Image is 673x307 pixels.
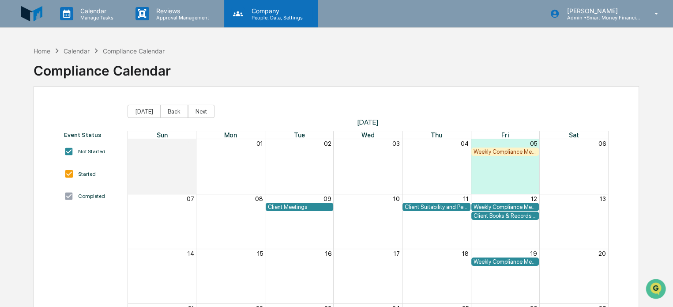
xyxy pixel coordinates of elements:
span: Mon [224,131,237,139]
span: [DATE] [128,118,609,126]
div: 🔎 [9,129,16,136]
img: 1746055101610-c473b297-6a78-478c-a979-82029cc54cd1 [9,68,25,83]
button: 13 [600,195,606,202]
button: 09 [323,195,331,202]
div: Calendar [64,47,90,55]
button: Start new chat [150,70,161,81]
button: 14 [188,250,194,257]
div: Completed [78,193,105,199]
span: Sun [156,131,167,139]
p: Calendar [73,7,118,15]
div: Weekly Compliance Meeting [474,148,537,155]
iframe: Open customer support [645,278,669,302]
p: Reviews [149,7,214,15]
button: Next [188,105,214,118]
button: 16 [325,250,331,257]
button: 31 [188,140,194,147]
div: Start new chat [30,68,145,76]
div: Client Meetings [268,204,331,210]
div: Compliance Calendar [103,47,165,55]
div: Started [78,171,96,177]
button: 17 [394,250,400,257]
p: Approval Management [149,15,214,21]
button: [DATE] [128,105,161,118]
a: 🗄️Attestations [60,108,113,124]
a: Powered byPylon [62,149,107,156]
button: 10 [393,195,400,202]
div: Compliance Calendar [34,56,171,79]
div: Weekly Compliance Meeting [474,258,537,265]
span: Preclearance [18,111,57,120]
span: Sat [569,131,579,139]
span: Fri [501,131,509,139]
span: Thu [431,131,442,139]
button: 20 [598,250,606,257]
p: [PERSON_NAME] [560,7,642,15]
div: Not Started [78,148,105,155]
button: 15 [257,250,263,257]
button: 08 [255,195,263,202]
p: Admin • Smart Money Financial Advisors [560,15,642,21]
div: We're available if you need us! [30,76,112,83]
div: Client Books & Records Review [474,212,537,219]
div: Client Suitability and Performance Review [405,204,468,210]
button: 02 [324,140,331,147]
span: Tue [294,131,305,139]
a: 🔎Data Lookup [5,125,59,140]
button: Back [160,105,188,118]
button: 05 [530,140,537,147]
img: logo [21,3,42,24]
button: 12 [531,195,537,202]
span: Wed [361,131,375,139]
p: How can we help? [9,19,161,33]
div: Home [34,47,50,55]
p: Manage Tasks [73,15,118,21]
button: 03 [392,140,400,147]
button: 07 [187,195,194,202]
div: 🖐️ [9,112,16,119]
div: Weekly Compliance Meeting [474,204,537,210]
span: Data Lookup [18,128,56,137]
button: 18 [462,250,469,257]
div: 🗄️ [64,112,71,119]
div: Event Status [64,131,118,138]
button: 04 [461,140,469,147]
p: Company [244,7,307,15]
button: 06 [598,140,606,147]
a: 🖐️Preclearance [5,108,60,124]
button: 19 [530,250,537,257]
span: Attestations [73,111,109,120]
button: 11 [463,195,469,202]
button: 01 [256,140,263,147]
p: People, Data, Settings [244,15,307,21]
span: Pylon [88,150,107,156]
